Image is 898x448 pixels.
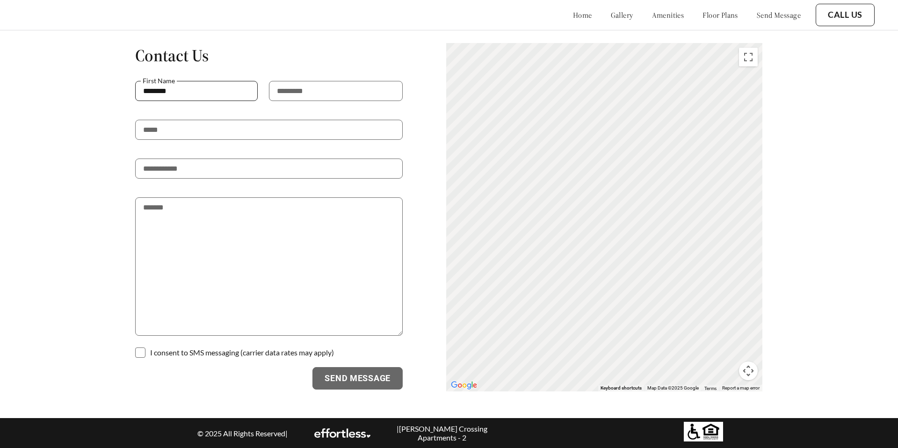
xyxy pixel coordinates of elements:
[652,10,684,20] a: amenities
[449,379,479,391] a: Open this area in Google Maps (opens a new window)
[704,385,717,391] a: Terms (opens in new tab)
[193,429,292,438] p: © 2025 All Rights Reserved |
[757,10,801,20] a: send message
[702,10,738,20] a: floor plans
[611,10,633,20] a: gallery
[816,4,875,26] button: Call Us
[601,385,642,391] button: Keyboard shortcuts
[312,367,403,390] button: Send Message
[739,48,758,66] button: Toggle fullscreen view
[647,385,699,390] span: Map Data ©2025 Google
[449,379,479,391] img: Google
[392,424,492,442] p: | [PERSON_NAME] Crossing Apartments - 2
[684,422,723,441] img: Equal housing logo
[314,428,370,438] img: EA Logo
[722,385,760,390] a: Report a map error
[739,361,758,380] button: Map camera controls
[828,10,862,20] a: Call Us
[573,10,592,20] a: home
[135,45,403,66] h1: Contact Us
